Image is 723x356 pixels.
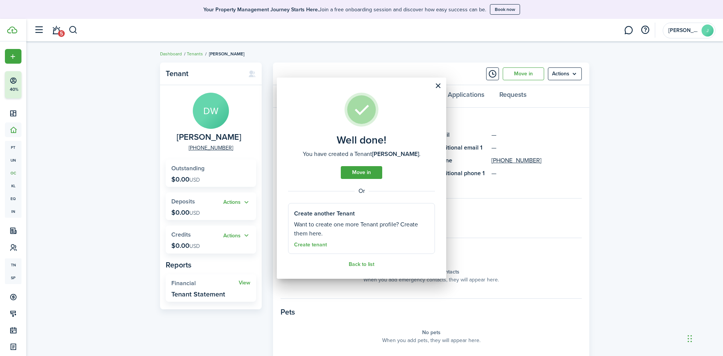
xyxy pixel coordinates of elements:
[294,220,429,238] well-done-section-description: Want to create one more Tenant profile? Create them here.
[432,79,444,92] button: Close modal
[341,166,382,179] a: Move in
[288,186,435,196] well-done-separator: Or
[294,209,355,218] well-done-section-title: Create another Tenant
[337,134,386,146] well-done-title: Well done!
[303,150,421,159] well-done-description: You have created a Tenant .
[688,327,692,350] div: Drag
[294,242,327,248] a: Create tenant
[598,275,723,356] iframe: Chat Widget
[372,150,419,158] b: [PERSON_NAME]
[349,261,374,267] a: Back to list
